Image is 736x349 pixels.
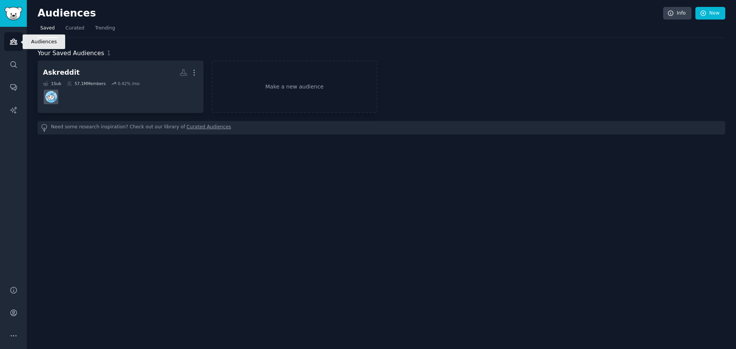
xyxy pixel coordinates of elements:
[663,7,692,20] a: Info
[63,22,87,38] a: Curated
[67,81,106,86] div: 57.1M Members
[5,7,22,20] img: GummySearch logo
[38,61,204,113] a: Askreddit1Sub57.1MMembers0.42% /moAskReddit
[118,81,140,86] div: 0.42 % /mo
[38,22,58,38] a: Saved
[38,121,725,134] div: Need some research inspiration? Check out our library of
[40,25,55,32] span: Saved
[43,68,80,77] div: Askreddit
[95,25,115,32] span: Trending
[212,61,378,113] a: Make a new audience
[38,7,663,20] h2: Audiences
[43,81,61,86] div: 1 Sub
[187,124,231,132] a: Curated Audiences
[107,49,111,57] span: 1
[38,49,104,58] span: Your Saved Audiences
[695,7,725,20] a: New
[45,91,57,103] img: AskReddit
[66,25,84,32] span: Curated
[92,22,118,38] a: Trending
